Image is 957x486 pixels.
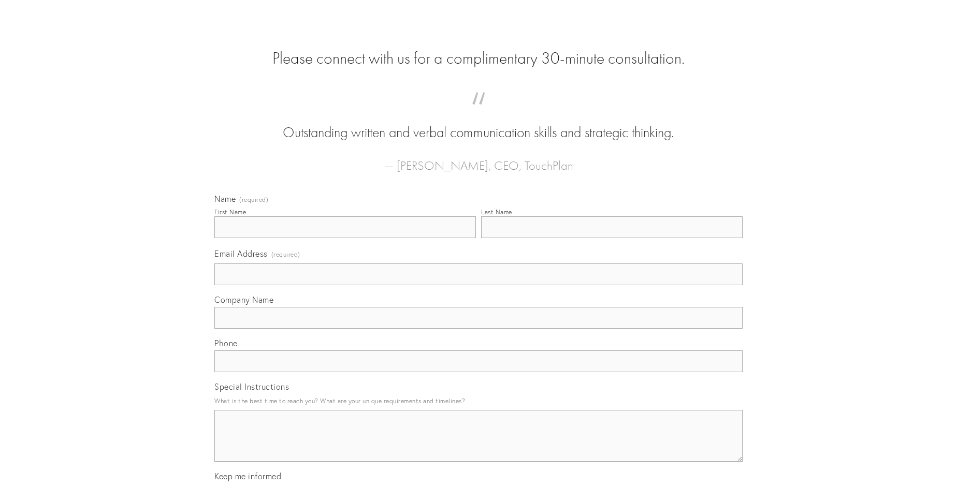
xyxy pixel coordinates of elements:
span: Keep me informed [214,471,281,481]
span: Name [214,194,236,204]
div: Last Name [481,208,512,216]
blockquote: Outstanding written and verbal communication skills and strategic thinking. [231,102,726,143]
span: Special Instructions [214,381,289,392]
span: (required) [271,247,300,261]
span: Company Name [214,294,273,305]
div: First Name [214,208,246,216]
p: What is the best time to reach you? What are your unique requirements and timelines? [214,394,743,408]
figcaption: — [PERSON_NAME], CEO, TouchPlan [231,143,726,176]
span: “ [231,102,726,123]
span: Phone [214,338,238,348]
span: (required) [239,197,268,203]
span: Email Address [214,248,268,259]
h2: Please connect with us for a complimentary 30-minute consultation. [214,49,743,68]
